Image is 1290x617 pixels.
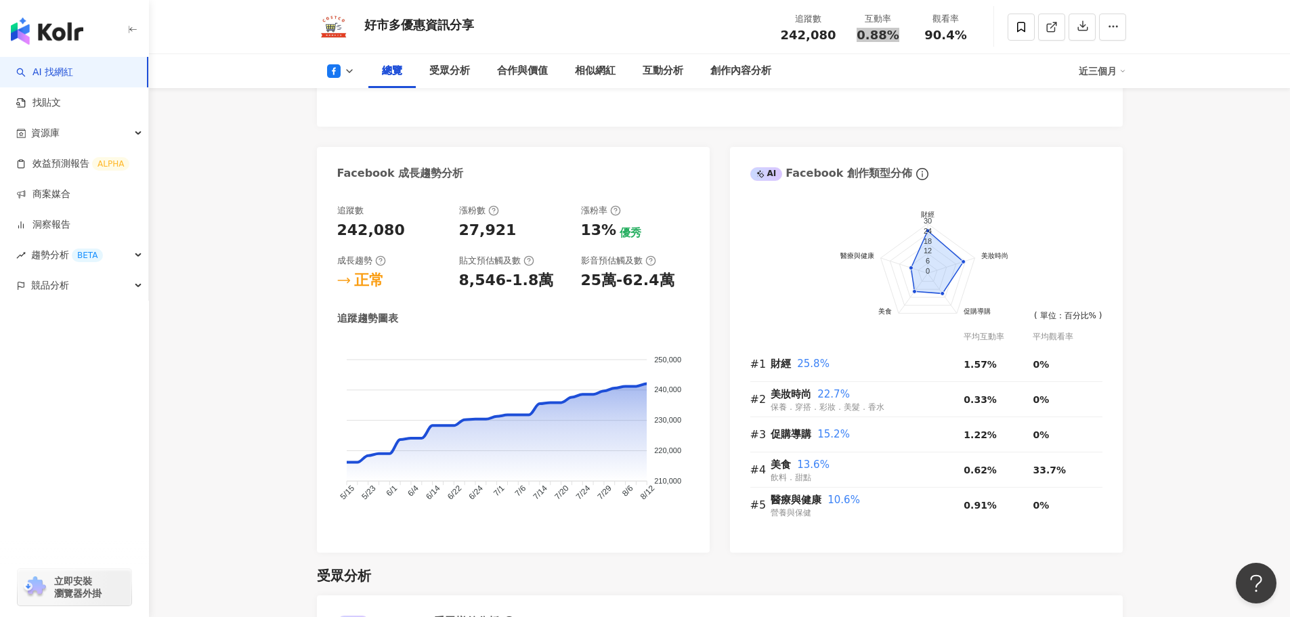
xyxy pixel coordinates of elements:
[964,500,997,511] span: 0.91%
[817,388,850,400] span: 22.7%
[31,270,69,301] span: 競品分析
[1033,429,1049,440] span: 0%
[771,508,811,517] span: 營養與保健
[16,251,26,260] span: rise
[771,473,811,482] span: 飲料．甜點
[337,255,386,267] div: 成長趨勢
[643,63,683,79] div: 互動分析
[16,66,73,79] a: searchAI 找網紅
[878,307,892,314] text: 美食
[920,12,972,26] div: 觀看率
[797,358,830,370] span: 25.8%
[337,166,464,181] div: Facebook 成長趨勢分析
[18,569,131,605] a: chrome extension立即安裝 瀏覽器外掛
[384,483,399,498] tspan: 6/1
[595,483,614,501] tspan: 7/29
[923,217,931,225] text: 30
[354,270,384,291] div: 正常
[574,483,592,501] tspan: 7/24
[337,312,398,326] div: 追蹤趨勢圖表
[16,188,70,201] a: 商案媒合
[654,355,681,363] tspan: 250,000
[964,465,997,475] span: 0.62%
[406,483,421,498] tspan: 6/4
[459,205,499,217] div: 漲粉數
[827,494,860,506] span: 10.6%
[1033,500,1049,511] span: 0%
[771,358,791,370] span: 財經
[531,483,549,501] tspan: 7/14
[491,483,506,498] tspan: 7/1
[620,226,641,240] div: 優秀
[923,236,931,244] text: 18
[750,167,783,181] div: AI
[575,63,616,79] div: 相似網紅
[771,459,791,471] span: 美食
[654,477,681,485] tspan: 210,000
[853,12,904,26] div: 互動率
[924,28,966,42] span: 90.4%
[750,356,771,373] div: #1
[382,63,402,79] div: 總覽
[11,18,83,45] img: logo
[797,459,830,471] span: 13.6%
[771,402,884,412] span: 保養．穿搭．彩妝．美髮．香水
[338,483,356,501] tspan: 5/15
[923,247,931,255] text: 12
[1236,563,1276,603] iframe: Help Scout Beacon - Open
[581,205,621,217] div: 漲粉率
[923,227,931,235] text: 24
[31,118,60,148] span: 資源庫
[750,391,771,408] div: #2
[781,28,836,42] span: 242,080
[337,220,405,241] div: 242,080
[840,252,874,259] text: 醫療與健康
[964,359,997,370] span: 1.57%
[360,483,378,501] tspan: 5/23
[581,220,617,241] div: 13%
[337,205,364,217] div: 追蹤數
[553,483,571,501] tspan: 7/20
[964,331,1033,343] div: 平均互動率
[497,63,548,79] div: 合作與價值
[1033,359,1049,370] span: 0%
[781,12,836,26] div: 追蹤數
[459,270,554,291] div: 8,546-1.8萬
[963,307,990,314] text: 促購導購
[914,166,930,182] span: info-circle
[964,394,997,405] span: 0.33%
[1079,60,1126,82] div: 近三個月
[364,16,474,33] div: 好市多優惠資訊分享
[513,483,528,498] tspan: 7/6
[16,96,61,110] a: 找貼文
[1033,331,1102,343] div: 平均觀看率
[654,416,681,424] tspan: 230,000
[964,429,997,440] span: 1.22%
[620,483,635,498] tspan: 8/6
[22,576,48,598] img: chrome extension
[317,566,371,585] div: 受眾分析
[925,266,929,274] text: 0
[31,240,103,270] span: 趨勢分析
[581,255,656,267] div: 影音預估觸及數
[921,211,934,218] text: 財經
[981,252,1008,259] text: 美妝時尚
[424,483,442,501] tspan: 6/14
[750,426,771,443] div: #3
[817,428,850,440] span: 15.2%
[654,446,681,454] tspan: 220,000
[750,461,771,478] div: #4
[771,388,811,400] span: 美妝時尚
[638,483,656,501] tspan: 8/12
[459,255,534,267] div: 貼文預估觸及數
[445,483,463,501] tspan: 6/22
[54,575,102,599] span: 立即安裝 瀏覽器外掛
[429,63,470,79] div: 受眾分析
[72,249,103,262] div: BETA
[16,157,129,171] a: 效益預測報告ALPHA
[710,63,771,79] div: 創作內容分析
[771,494,821,506] span: 醫療與健康
[771,428,811,440] span: 促購導購
[16,218,70,232] a: 洞察報告
[750,496,771,513] div: #5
